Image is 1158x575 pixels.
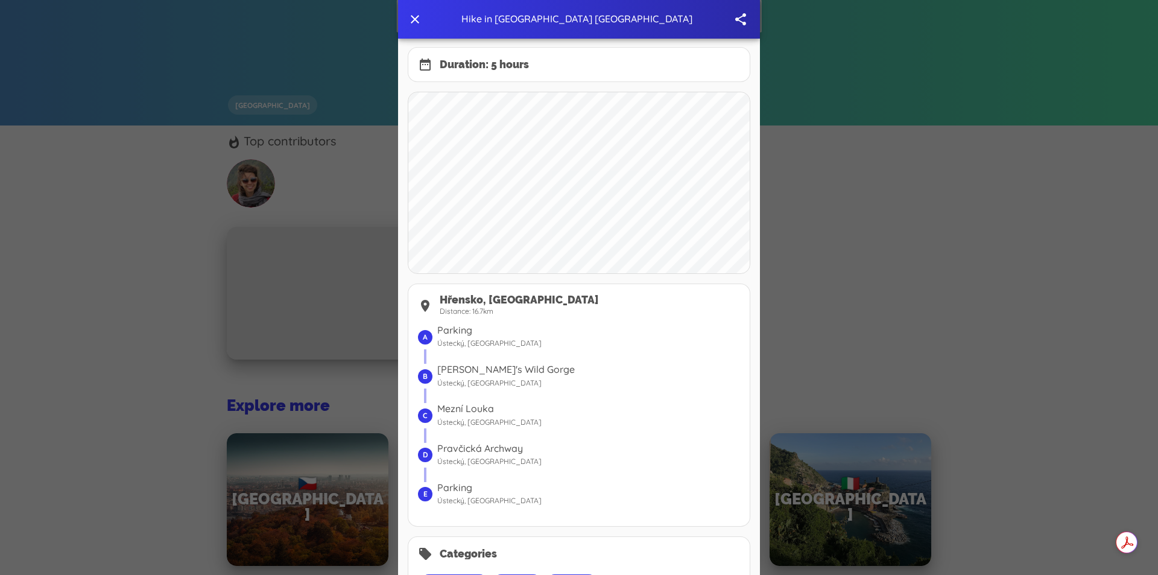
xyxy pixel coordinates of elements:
span: Ústecký, [GEOGRAPHIC_DATA] [437,457,542,466]
h6: Parking [437,325,740,336]
h6: Parking [437,482,740,494]
span: Ústecký, [GEOGRAPHIC_DATA] [437,496,542,505]
span: Distance: 16.7km [440,305,740,317]
text: a [423,332,428,342]
h6: Pravčická Archway [437,443,740,454]
span: Ústecký, [GEOGRAPHIC_DATA] [437,338,542,348]
span: Ústecký, [GEOGRAPHIC_DATA] [437,378,542,387]
h2: Duration: 5 hours [440,59,740,70]
canvas: Map [408,92,750,273]
text: c [423,411,428,420]
text: d [423,450,428,459]
h6: [PERSON_NAME]'s Wild Gorge [437,364,740,375]
h2: Hřensko, [GEOGRAPHIC_DATA] [440,294,740,305]
span: Ústecký, [GEOGRAPHIC_DATA] [437,418,542,427]
h2: Categories [440,548,740,559]
text: b [423,372,428,381]
h6: Mezní Louka [437,403,740,415]
text: e [423,489,428,498]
